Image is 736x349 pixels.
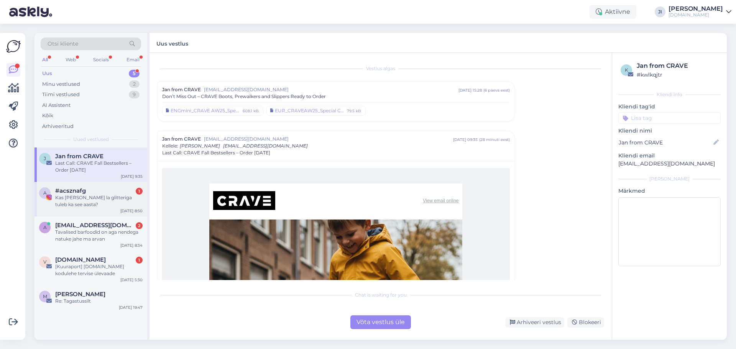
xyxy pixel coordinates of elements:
div: [DATE] 8:50 [120,208,143,214]
div: Jan from CRAVE [637,61,718,70]
a: ENGmini_CRAVE AW25_Special Offer.pdf608.1 kB [162,106,263,116]
div: [DATE] 19:47 [119,305,143,310]
span: a [43,190,47,196]
span: [EMAIL_ADDRESS][DOMAIN_NAME] [223,143,308,149]
div: Web [64,55,77,65]
div: 1 [136,257,143,264]
div: JI [655,7,665,17]
div: [DOMAIN_NAME] [669,12,723,18]
span: Otsi kliente [48,40,78,48]
span: Kellele : [162,143,178,149]
div: Socials [92,55,110,65]
img: Askly Logo [6,39,21,54]
span: M [43,293,47,299]
div: Blokeeri [567,317,604,328]
span: Maret Laurimaa [55,291,105,298]
input: Lisa nimi [619,138,712,147]
div: Minu vestlused [42,80,80,88]
div: [DATE] 5:30 [120,277,143,283]
div: 608.1 kB [242,107,260,114]
div: Kõik [42,112,53,120]
a: [PERSON_NAME][DOMAIN_NAME] [669,6,731,18]
div: [PERSON_NAME] [669,6,723,12]
div: Kliendi info [618,91,721,98]
div: Kas [PERSON_NAME] la glitteriga tuleb ka see aasta? [55,194,143,208]
span: V [43,259,46,265]
p: Kliendi nimi [618,127,721,135]
a: EUR_CRAVEAW25_Special Campaign.xlsx79.5 kB [266,106,366,116]
div: All [41,55,49,65]
label: Uus vestlus [156,38,188,48]
span: Last Call: CRAVE Fall Bestsellers – Order [DATE] [162,149,270,156]
div: [DATE] 8:34 [120,242,143,248]
div: ( 6 päeva eest ) [483,87,510,93]
div: Last Call: CRAVE Fall Bestsellers – Order [DATE] [55,160,143,174]
span: [EMAIL_ADDRESS][DOMAIN_NAME] [204,136,453,143]
span: Jan from CRAVE [55,153,103,160]
div: Vestlus algas [157,65,604,72]
div: ENGmini_CRAVE AW25_Special Offer.pdf [171,107,240,114]
div: # kwlkqjtr [637,70,718,79]
p: Märkmed [618,187,721,195]
span: Uued vestlused [73,136,109,143]
div: [Kuuraport] [DOMAIN_NAME] kodulehe tervise ülevaade [55,263,143,277]
div: Tavalised barfoodid on aga nendega natuke jahe ma arvan [55,229,143,242]
div: Võta vestlus üle [350,315,411,329]
div: 79.5 kB [346,107,362,114]
div: Tiimi vestlused [42,91,80,98]
p: [EMAIL_ADDRESS][DOMAIN_NAME] [618,160,721,168]
div: AI Assistent [42,102,71,109]
div: 1 [136,188,143,195]
div: Re: Tagastussilt [55,298,143,305]
span: [PERSON_NAME] [180,143,220,149]
div: Uus [42,70,52,77]
span: Jan from CRAVE [162,136,201,143]
span: k [625,67,628,73]
span: a [43,224,47,230]
div: Arhiveeri vestlus [505,317,564,328]
span: Jan from CRAVE [162,86,201,93]
span: J [44,156,46,161]
div: 2 [136,222,143,229]
span: annika.sosi@mail.ee [55,222,135,229]
p: Kliendi email [618,152,721,160]
div: Email [125,55,141,65]
div: [DATE] 9:35 [121,174,143,179]
span: #acsznafg [55,187,86,194]
div: Arhiveeritud [42,123,74,130]
a: View email online [423,198,458,203]
div: Aktiivne [590,5,636,19]
div: 5 [129,70,140,77]
p: Kliendi tag'id [618,103,721,111]
img: Logo.png [213,191,275,210]
div: EUR_CRAVEAW25_Special Campaign.xlsx [275,107,345,114]
div: 9 [129,91,140,98]
span: Don’t Miss Out – CRAVE Boots, Prewalkers and Slippers Ready to Order [162,93,326,100]
div: Chat is waiting for you [157,292,604,298]
div: [DATE] 15:28 [458,87,482,93]
span: Veebimajutus.ee [55,256,106,263]
input: Lisa tag [618,112,721,124]
div: [DATE] 09:35 [453,137,478,143]
span: [EMAIL_ADDRESS][DOMAIN_NAME] [204,86,458,93]
div: ( 28 minuti eest ) [479,137,510,143]
div: 2 [129,80,140,88]
div: [PERSON_NAME] [618,175,721,182]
